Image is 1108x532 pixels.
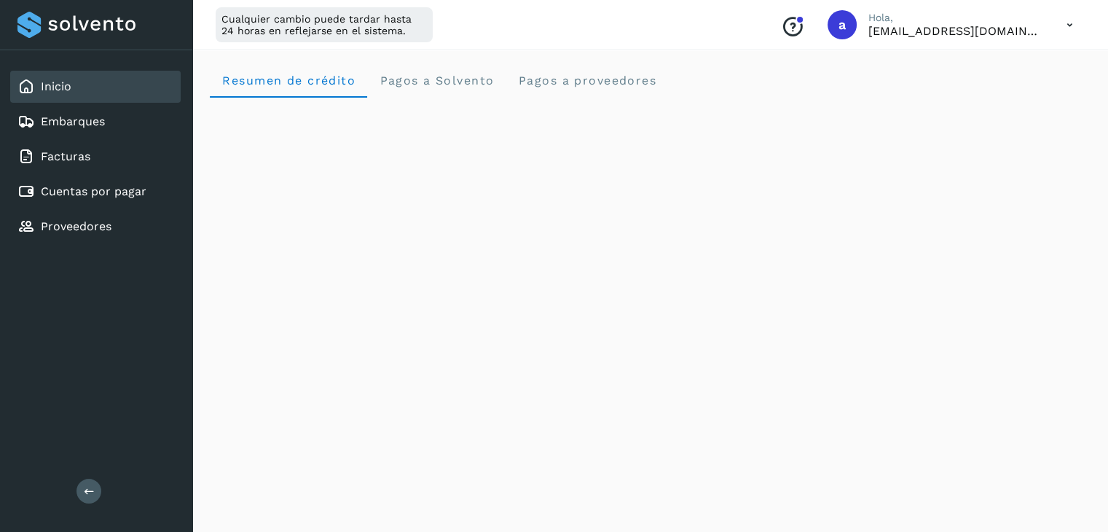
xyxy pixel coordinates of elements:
[868,24,1043,38] p: admon@logicen.com.mx
[41,219,111,233] a: Proveedores
[10,211,181,243] div: Proveedores
[41,79,71,93] a: Inicio
[379,74,494,87] span: Pagos a Solvento
[216,7,433,42] div: Cualquier cambio puede tardar hasta 24 horas en reflejarse en el sistema.
[10,106,181,138] div: Embarques
[41,149,90,163] a: Facturas
[221,74,355,87] span: Resumen de crédito
[41,184,146,198] a: Cuentas por pagar
[10,141,181,173] div: Facturas
[10,71,181,103] div: Inicio
[10,176,181,208] div: Cuentas por pagar
[868,12,1043,24] p: Hola,
[517,74,656,87] span: Pagos a proveedores
[41,114,105,128] a: Embarques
